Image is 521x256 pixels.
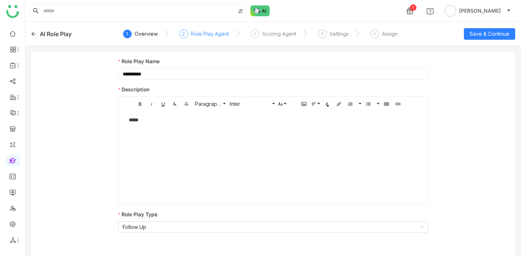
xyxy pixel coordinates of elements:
[123,30,158,43] div: 1Overview
[228,101,272,107] span: Inter
[363,98,374,109] button: Unordered List
[470,30,509,38] span: Save & Continue
[6,5,19,18] img: logo
[410,4,416,11] div: 1
[135,30,158,38] div: Overview
[382,30,398,38] div: Assign
[169,98,180,109] button: Clear Formatting
[126,31,128,36] span: 1
[321,31,323,36] span: 4
[251,30,296,43] div: 3Scoring Agent
[310,98,321,109] button: Align
[192,98,226,109] button: Paragraph Format
[179,30,229,43] div: 2Role Play Agent
[123,222,424,233] nz-select-item: Follow Up
[227,98,276,109] button: Inter
[370,30,398,43] div: 5Assign
[118,211,157,218] label: Role Play Type
[298,98,309,109] button: Insert Image (⌘P)
[276,98,287,109] button: Font Size
[254,31,256,36] span: 3
[182,31,185,36] span: 2
[459,7,501,15] span: [PERSON_NAME]
[318,30,349,43] div: 4Settings
[445,5,456,17] img: avatar
[135,98,145,109] button: Bold (⌘B)
[322,98,332,109] button: Text Color
[333,98,344,109] button: Background Color
[158,98,169,109] button: Underline (⌘U)
[330,30,349,38] div: Settings
[146,98,157,109] button: Italic (⌘I)
[250,5,270,16] img: ask-buddy-normal.svg
[262,30,296,38] div: Scoring Agent
[381,98,392,109] button: Insert Table
[374,98,380,109] button: Unordered List
[118,86,149,94] label: Description
[238,8,243,14] img: search-type.svg
[194,101,223,107] span: Paragraph Format
[393,98,403,109] button: Insert Link (⌘K)
[40,30,72,38] div: AI Role Play
[443,5,512,17] button: [PERSON_NAME]
[345,98,356,109] button: Ordered List
[356,98,362,109] button: Ordered List
[373,31,376,36] span: 5
[427,8,434,15] img: help.svg
[118,57,160,65] label: Role Play Name
[191,30,229,38] div: Role Play Agent
[181,98,192,109] button: Strikethrough (⌘S)
[464,28,515,40] button: Save & Continue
